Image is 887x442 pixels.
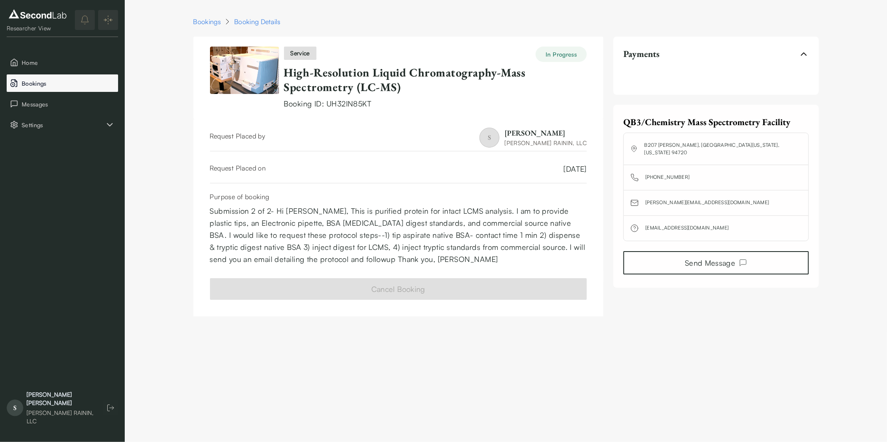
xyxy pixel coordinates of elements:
[623,116,791,128] span: QB3/Chemistry Mass Spectrometry Facility
[210,131,266,148] div: Request Placed by
[623,48,660,60] span: Payments
[22,121,105,129] span: Settings
[7,74,118,92] button: Bookings
[645,224,729,232] a: [EMAIL_ADDRESS][DOMAIN_NAME]
[563,163,587,175] span: [DATE]
[623,65,808,81] div: Payments
[7,116,118,133] button: Settings
[75,10,95,30] button: notifications
[645,199,769,207] a: [PERSON_NAME][EMAIL_ADDRESS][DOMAIN_NAME]
[504,138,587,147] div: [PERSON_NAME] RAININ, LLC
[7,116,118,133] div: Settings sub items
[479,128,587,148] a: S[PERSON_NAME][PERSON_NAME] RAININ, LLC
[623,251,808,274] a: Send Message
[7,24,69,32] div: Researcher View
[284,98,587,109] div: Booking ID:
[210,47,279,109] a: View item
[536,47,587,62] div: In Progress
[193,17,221,27] a: Bookings
[623,43,808,65] button: Payments
[7,7,69,21] img: logo
[284,65,587,95] div: High-Resolution Liquid Chromatography-Mass Spectrometry (LC-MS)
[284,47,316,60] div: service
[98,10,118,30] button: Expand/Collapse sidebar
[210,192,587,202] div: Purpose of booking
[326,99,372,108] span: UH32IN85KT
[504,128,587,138] div: [PERSON_NAME]
[22,58,115,67] span: Home
[645,141,802,156] a: B207 [PERSON_NAME], [GEOGRAPHIC_DATA][US_STATE], [US_STATE] 94720
[284,65,526,94] a: High-Resolution Liquid Chromatography-Mass Spectrometry (LC-MS)
[7,95,118,113] button: Messages
[234,17,281,27] div: Booking Details
[210,205,587,265] div: Submission 2 of 2- Hi [PERSON_NAME], This is purified protein for intact LCMS analysis. I am to p...
[210,47,279,94] img: High-Resolution Liquid Chromatography-Mass Spectrometry (LC-MS)
[22,79,115,88] span: Bookings
[479,128,499,148] span: S
[645,173,689,182] a: [PHONE_NUMBER]
[22,100,115,109] span: Messages
[210,163,266,175] div: Request Placed on
[7,54,118,71] button: Home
